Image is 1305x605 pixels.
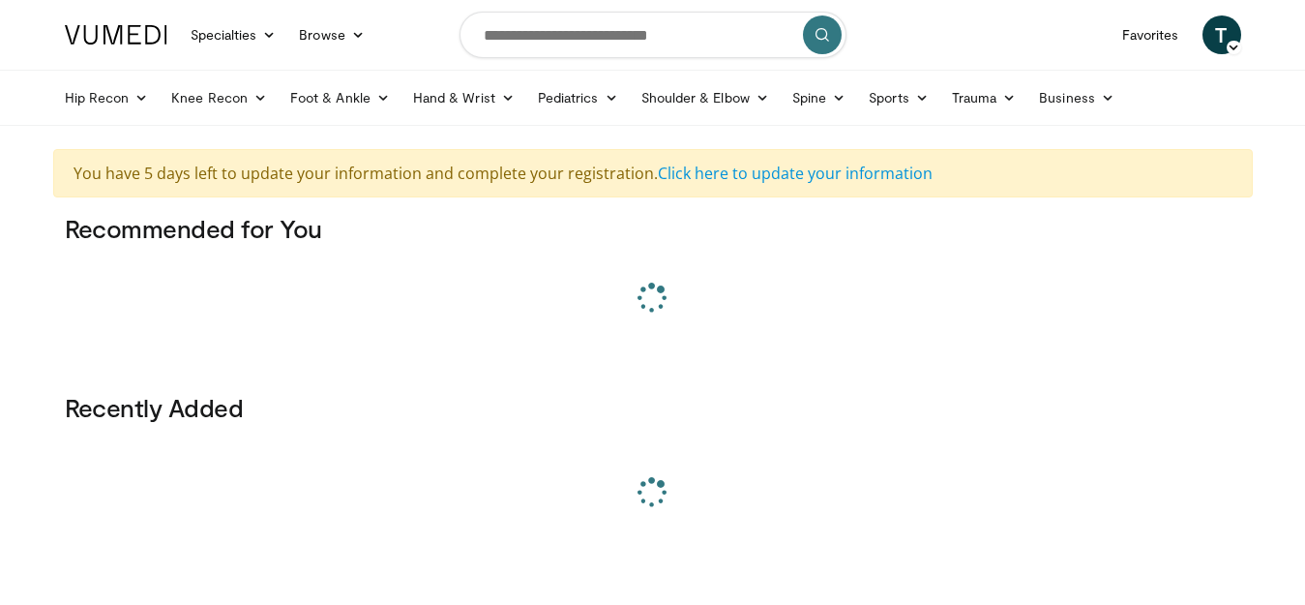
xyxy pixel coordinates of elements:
[940,78,1028,117] a: Trauma
[53,149,1253,197] div: You have 5 days left to update your information and complete your registration.
[630,78,781,117] a: Shoulder & Elbow
[287,15,376,54] a: Browse
[65,25,167,45] img: VuMedi Logo
[1202,15,1241,54] a: T
[279,78,401,117] a: Foot & Ankle
[1111,15,1191,54] a: Favorites
[53,78,161,117] a: Hip Recon
[160,78,279,117] a: Knee Recon
[1027,78,1126,117] a: Business
[65,213,1241,244] h3: Recommended for You
[526,78,630,117] a: Pediatrics
[857,78,940,117] a: Sports
[460,12,846,58] input: Search topics, interventions
[401,78,526,117] a: Hand & Wrist
[781,78,857,117] a: Spine
[658,163,933,184] a: Click here to update your information
[179,15,288,54] a: Specialties
[65,392,1241,423] h3: Recently Added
